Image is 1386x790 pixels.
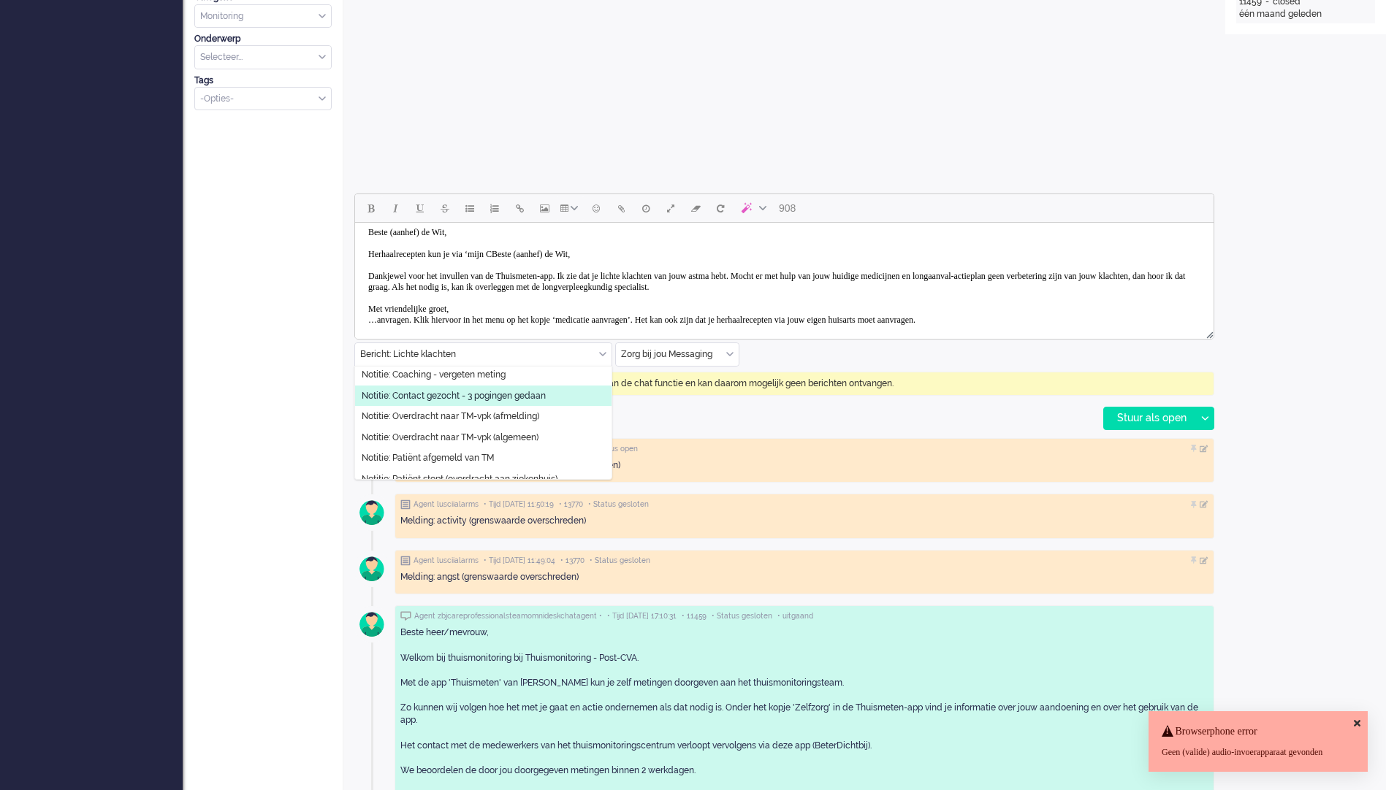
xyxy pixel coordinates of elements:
[633,196,658,220] button: Delay message
[712,611,772,621] span: • Status gesloten
[708,196,733,220] button: Reset content
[354,439,390,475] img: avatar
[362,410,539,423] span: Notitie: Overdracht naar TM-vpk (afmelding)
[1162,726,1355,737] h4: Browserphone error
[777,611,813,621] span: • uitgaand
[414,499,479,510] span: Agent lusciialarms
[658,196,683,220] button: Fullscreen
[588,499,649,510] span: • Status gesloten
[400,571,1208,583] div: Melding: angst (grenswaarde overschreden)
[1201,326,1214,339] div: Resize
[560,556,585,566] span: • 13770
[484,499,554,510] span: • Tijd [DATE] 11:50:19
[414,611,602,621] span: Agent zbjcareprofessionalsteamomnideskchatagent •
[362,369,506,381] span: Notitie: Coaching - vergeten meting
[1104,407,1195,429] div: Stuur als open
[590,556,650,566] span: • Status gesloten
[355,469,612,490] li: Notitie: Patiënt stopt (overdracht aan ziekenhuis)
[484,556,555,566] span: • Tijd [DATE] 11:49:04
[362,473,557,486] span: Notitie: Patiënt stopt (overdracht aan ziekenhuis)
[779,202,796,214] span: 908
[414,556,479,566] span: Agent lusciialarms
[355,448,612,469] li: Notitie: Patiënt afgemeld van TM
[482,196,507,220] button: Numbered list
[584,196,609,220] button: Emoticons
[194,33,332,45] div: Onderwerp
[733,196,772,220] button: AI
[400,611,411,621] img: ic_chat_grey.svg
[355,427,612,448] li: Notitie: Overdracht naar TM-vpk (algemeen)
[354,372,1214,396] div: Patiënt heeft (mogelijk) nog niet eerder gebruik gemaakt van de chat functie en kan daarom mogeli...
[607,611,677,621] span: • Tijd [DATE] 17:10:31
[433,196,457,220] button: Strikethrough
[400,515,1208,527] div: Melding: activity (grenswaarde overschreden)
[557,196,584,220] button: Table
[400,556,411,566] img: ic_note_grey.svg
[194,87,332,111] div: Select Tags
[590,444,638,454] span: • Status open
[354,494,390,531] img: avatar
[532,196,557,220] button: Insert/edit image
[362,390,546,402] span: Notitie: Contact gezocht - 3 pogingen gedaan
[682,611,707,621] span: • 11459
[772,196,802,220] button: 908
[457,196,482,220] button: Bullet list
[355,386,612,407] li: Notitie: Contact gezocht - 3 pogingen gedaan
[354,606,390,643] img: avatar
[559,499,583,510] span: • 13770
[683,196,708,220] button: Clear formatting
[507,196,532,220] button: Insert/edit link
[400,499,411,510] img: ic_note_grey.svg
[358,196,383,220] button: Bold
[355,364,612,386] li: Notitie: Coaching - vergeten meting
[1162,746,1355,759] div: Geen (valide) audio-invoerapparaat gevonden
[355,223,1214,326] iframe: Rich Text Area
[362,452,494,464] span: Notitie: Patiënt afgemeld van TM
[194,74,332,87] div: Tags
[354,551,390,587] img: avatar
[400,459,1208,472] div: Melding: appointment gp (grenswaarde overschreden)
[362,432,538,444] span: Notitie: Overdracht naar TM-vpk (algemeen)
[1239,8,1372,20] div: één maand geleden
[408,196,433,220] button: Underline
[355,406,612,427] li: Notitie: Overdracht naar TM-vpk (afmelding)
[383,196,408,220] button: Italic
[609,196,633,220] button: Add attachment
